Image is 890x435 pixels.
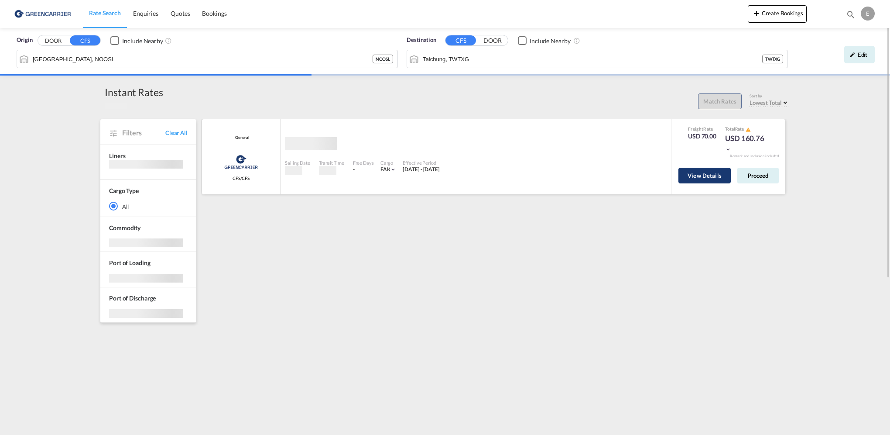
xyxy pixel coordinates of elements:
[725,133,769,154] div: USD 160.76
[17,50,397,68] md-input-container: Oslo, NOOSL
[353,166,355,173] div: -
[573,37,580,44] md-icon: Unchecked: Ignores neighbouring ports when fetching rates.Checked : Includes neighbouring ports w...
[518,36,571,45] md-checkbox: Checkbox No Ink
[445,35,476,45] button: CFS
[477,36,508,46] button: DOOR
[319,159,344,166] div: Transit Time
[390,166,396,173] md-icon: icon-chevron-down
[110,36,163,45] md-checkbox: Checkbox No Ink
[750,99,782,106] span: Lowest Total
[423,52,762,66] input: Search by Port
[762,55,784,63] div: TWTXG
[38,36,68,46] button: DOOR
[846,10,856,23] div: icon-magnify
[403,159,440,166] div: Effective Period
[737,168,779,183] button: Proceed
[133,10,158,17] span: Enquiries
[109,202,188,211] md-radio-button: All
[723,154,785,159] div: Remark and Inclusion included
[751,8,762,18] md-icon: icon-plus 400-fg
[109,259,151,266] span: Port of Loading
[380,159,397,166] div: Cargo
[745,126,751,133] button: icon-alert
[380,166,390,173] span: FAK
[105,85,163,99] div: Instant Rates
[202,10,226,17] span: Bookings
[70,35,100,45] button: CFS
[748,5,807,23] button: icon-plus 400-fgCreate Bookings
[109,294,156,302] span: Port of Discharge
[109,186,139,195] div: Cargo Type
[373,55,394,63] div: NOOSL
[725,146,731,152] md-icon: icon-chevron-down
[233,135,249,141] div: Contract / Rate Agreement / Tariff / Spot Pricing Reference Number: General
[233,135,249,141] span: General
[746,127,751,132] md-icon: icon-alert
[122,128,165,138] span: Filters
[353,159,374,166] div: Free Days
[407,50,787,68] md-input-container: Taichung, TWTXG
[165,37,172,44] md-icon: Unchecked: Ignores neighbouring ports when fetching rates.Checked : Includes neighbouring ports w...
[13,4,72,24] img: e39c37208afe11efa9cb1d7a6ea7d6f5.png
[844,46,875,63] div: icon-pencilEdit
[688,126,716,132] div: Freight Rate
[849,52,856,58] md-icon: icon-pencil
[89,9,121,17] span: Rate Search
[17,36,32,45] span: Origin
[222,151,260,173] img: Greencarrier Consolidator
[403,166,440,173] div: 01 Oct 2025 - 31 Oct 2025
[165,129,188,137] span: Clear All
[698,93,742,109] button: Match Rates
[688,132,716,141] div: USD 70.00
[285,159,310,166] div: Sailing Date
[678,168,731,183] button: View Details
[109,152,125,159] span: Liners
[122,37,163,45] div: Include Nearby
[861,7,875,21] div: E
[407,36,436,45] span: Destination
[403,166,440,173] span: [DATE] - [DATE]
[530,37,571,45] div: Include Nearby
[109,224,140,231] span: Commodity
[750,97,790,107] md-select: Select: Lowest Total
[725,126,769,133] div: Total Rate
[750,93,790,99] div: Sort by
[33,52,373,66] input: Search by Port
[171,10,190,17] span: Quotes
[233,175,250,181] span: CFS/CFS
[846,10,856,19] md-icon: icon-magnify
